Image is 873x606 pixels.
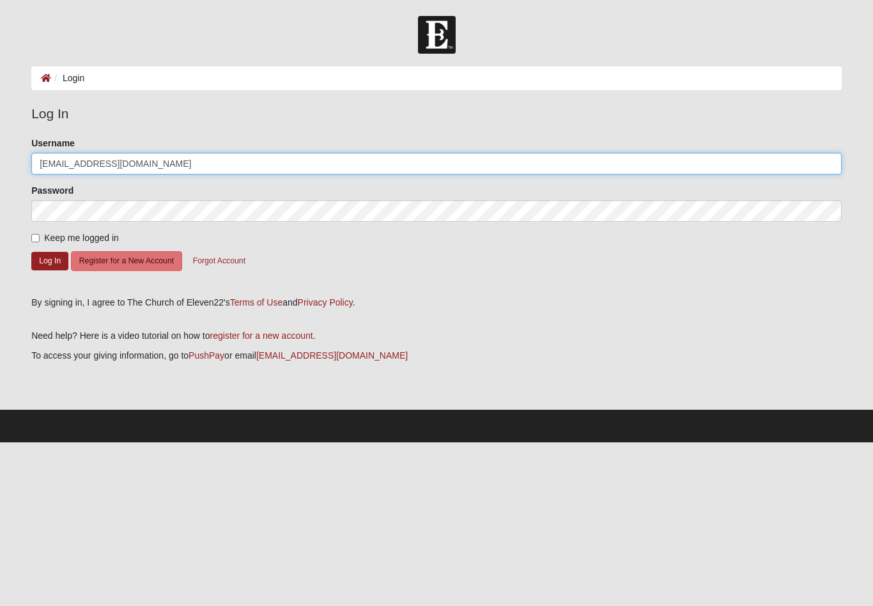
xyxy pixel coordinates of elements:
[31,349,842,362] p: To access your giving information, go to or email
[31,234,40,242] input: Keep me logged in
[298,297,353,307] a: Privacy Policy
[31,252,68,270] button: Log In
[31,184,73,197] label: Password
[51,72,84,85] li: Login
[210,330,313,341] a: register for a new account
[31,296,842,309] div: By signing in, I agree to The Church of Eleven22's and .
[418,16,456,54] img: Church of Eleven22 Logo
[189,350,224,361] a: PushPay
[44,233,119,243] span: Keep me logged in
[31,104,842,124] legend: Log In
[256,350,408,361] a: [EMAIL_ADDRESS][DOMAIN_NAME]
[230,297,282,307] a: Terms of Use
[185,251,254,271] button: Forgot Account
[71,251,182,271] button: Register for a New Account
[31,329,842,343] p: Need help? Here is a video tutorial on how to .
[31,137,75,150] label: Username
